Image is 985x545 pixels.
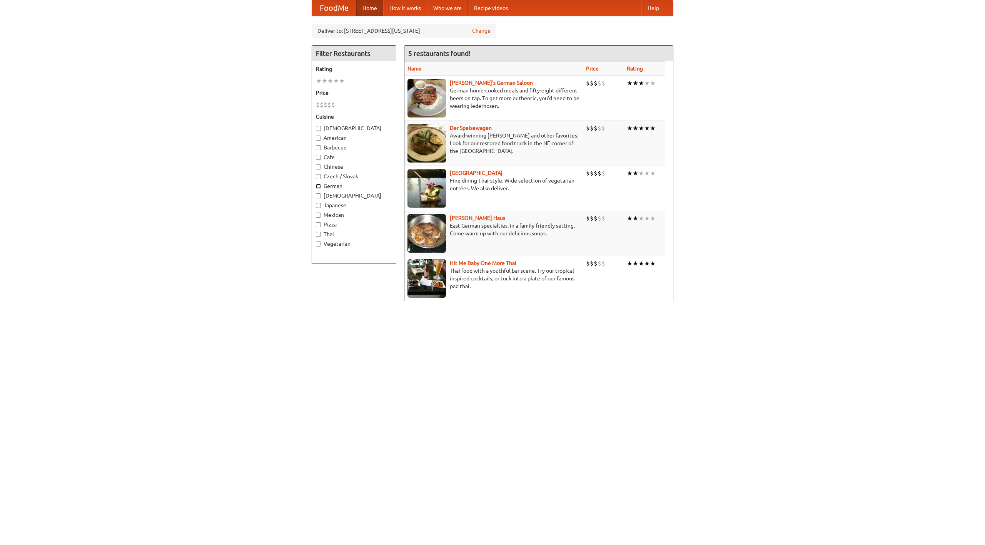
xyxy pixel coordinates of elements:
li: $ [586,259,590,268]
input: Vegetarian [316,241,321,247]
li: ★ [633,259,638,268]
a: Home [356,0,383,16]
label: American [316,134,392,142]
input: Mexican [316,213,321,218]
p: Thai food with a youthful bar scene. Try our tropical inspired cocktails, or tuck into a plate of... [407,267,580,290]
li: ★ [339,77,345,85]
input: Cafe [316,155,321,160]
input: Thai [316,232,321,237]
li: ★ [627,259,633,268]
label: [DEMOGRAPHIC_DATA] [316,124,392,132]
li: ★ [633,214,638,223]
li: $ [594,169,598,178]
label: [DEMOGRAPHIC_DATA] [316,192,392,200]
li: $ [598,259,601,268]
h5: Rating [316,65,392,73]
li: ★ [644,124,650,132]
li: $ [590,79,594,87]
h5: Cuisine [316,113,392,121]
li: $ [594,259,598,268]
li: ★ [627,79,633,87]
li: ★ [644,169,650,178]
li: $ [590,124,594,132]
li: ★ [650,214,656,223]
li: ★ [638,259,644,268]
input: Pizza [316,222,321,227]
li: ★ [316,77,322,85]
li: $ [601,124,605,132]
a: FoodMe [312,0,356,16]
label: Chinese [316,163,392,171]
a: Name [407,65,422,72]
a: Price [586,65,599,72]
a: Hit Me Baby One More Thai [450,260,516,266]
a: How it works [383,0,427,16]
li: $ [598,214,601,223]
li: $ [598,169,601,178]
li: ★ [650,124,656,132]
img: speisewagen.jpg [407,124,446,163]
li: $ [320,101,324,109]
label: Mexican [316,211,392,219]
li: ★ [650,169,656,178]
label: Japanese [316,201,392,209]
li: ★ [627,169,633,178]
li: ★ [633,169,638,178]
label: Vegetarian [316,240,392,248]
a: Change [472,27,491,35]
input: Barbecue [316,145,321,150]
label: Pizza [316,221,392,228]
li: $ [601,79,605,87]
input: German [316,184,321,189]
img: kohlhaus.jpg [407,214,446,253]
h5: Price [316,89,392,97]
li: ★ [638,79,644,87]
input: [DEMOGRAPHIC_DATA] [316,126,321,131]
a: Rating [627,65,643,72]
input: American [316,136,321,141]
li: $ [594,214,598,223]
li: $ [586,124,590,132]
input: [DEMOGRAPHIC_DATA] [316,193,321,198]
li: ★ [627,214,633,223]
a: Help [641,0,665,16]
li: $ [598,124,601,132]
li: $ [324,101,327,109]
input: Czech / Slovak [316,174,321,179]
label: Czech / Slovak [316,173,392,180]
h4: Filter Restaurants [312,46,396,61]
li: ★ [638,214,644,223]
a: [GEOGRAPHIC_DATA] [450,170,503,176]
p: East German specialties, in a family-friendly setting. Come warm up with our delicious soups. [407,222,580,237]
li: ★ [644,259,650,268]
li: ★ [633,124,638,132]
li: $ [316,101,320,109]
p: German home-cooked meals and fifty-eight different beers on tap. To get more authentic, you'd nee... [407,87,580,110]
b: Der Speisewagen [450,125,492,131]
li: ★ [638,169,644,178]
li: $ [594,124,598,132]
li: $ [586,79,590,87]
div: Deliver to: [STREET_ADDRESS][US_STATE] [312,24,496,38]
li: $ [586,214,590,223]
p: Fine dining Thai-style. Wide selection of vegetarian entrées. We also deliver. [407,177,580,192]
li: ★ [644,79,650,87]
img: esthers.jpg [407,79,446,117]
li: ★ [650,79,656,87]
li: $ [601,169,605,178]
li: $ [590,214,594,223]
li: $ [586,169,590,178]
ng-pluralize: 5 restaurants found! [408,50,471,57]
li: ★ [650,259,656,268]
input: Chinese [316,164,321,169]
li: $ [598,79,601,87]
li: $ [590,259,594,268]
p: Award-winning [PERSON_NAME] and other favorites. Look for our restored food truck in the NE corne... [407,132,580,155]
label: Cafe [316,153,392,161]
a: Who we are [427,0,468,16]
a: [PERSON_NAME]'s German Saloon [450,80,533,86]
li: ★ [633,79,638,87]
